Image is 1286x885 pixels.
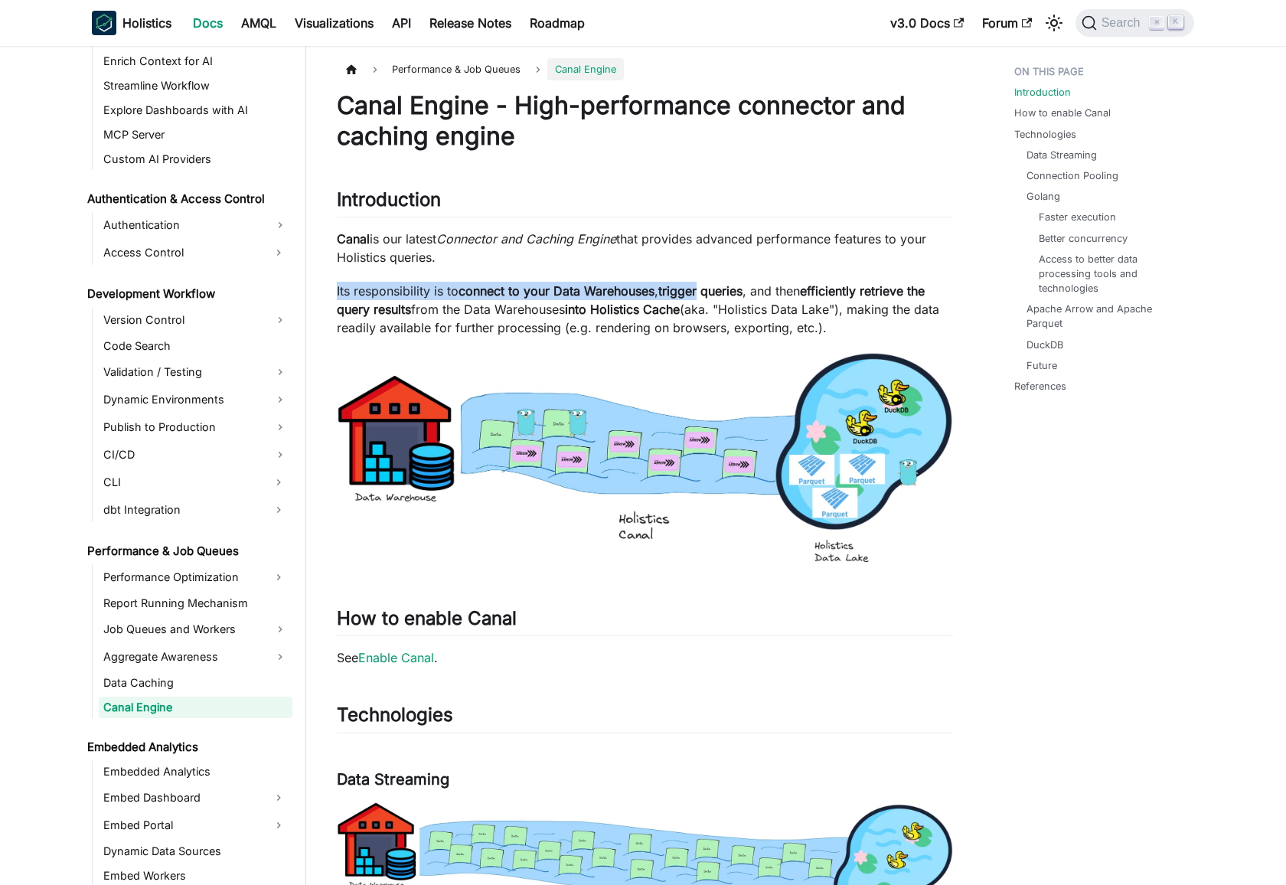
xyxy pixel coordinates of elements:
[337,58,953,80] nav: Breadcrumbs
[1027,189,1060,204] a: Golang
[99,51,292,72] a: Enrich Context for AI
[1168,15,1183,29] kbd: K
[1027,338,1063,352] a: DuckDB
[337,352,953,566] img: performance-canal-overview
[565,302,680,317] strong: into Holistics Cache
[99,442,292,467] a: CI/CD
[547,58,624,80] span: Canal Engine
[99,308,292,332] a: Version Control
[265,240,292,265] button: Expand sidebar category 'Access Control'
[420,11,521,35] a: Release Notes
[92,11,116,35] img: Holistics
[1027,358,1057,373] a: Future
[1042,11,1066,35] button: Switch between dark and light mode (currently light mode)
[99,240,265,265] a: Access Control
[1027,168,1118,183] a: Connection Pooling
[1039,231,1128,246] a: Better concurrency
[337,231,370,247] strong: Canal
[99,761,292,782] a: Embedded Analytics
[1027,302,1179,331] a: Apache Arrow and Apache Parquet
[99,415,292,439] a: Publish to Production
[1014,379,1066,394] a: References
[99,593,292,614] a: Report Running Mechanism
[881,11,973,35] a: v3.0 Docs
[99,100,292,121] a: Explore Dashboards with AI
[83,283,292,305] a: Development Workflow
[337,607,953,636] h2: How to enable Canal
[265,813,292,838] button: Expand sidebar category 'Embed Portal'
[99,470,265,495] a: CLI
[1014,85,1071,100] a: Introduction
[358,650,434,665] a: Enable Canal
[99,498,265,522] a: dbt Integration
[99,841,292,862] a: Dynamic Data Sources
[1075,9,1194,37] button: Search (Command+K)
[265,470,292,495] button: Expand sidebar category 'CLI'
[99,335,292,357] a: Code Search
[384,58,528,80] span: Performance & Job Queues
[1097,16,1150,30] span: Search
[232,11,286,35] a: AMQL
[99,617,292,642] a: Job Queues and Workers
[1014,106,1111,120] a: How to enable Canal
[99,645,292,669] a: Aggregate Awareness
[337,704,953,733] h2: Technologies
[99,124,292,145] a: MCP Server
[337,230,953,266] p: is our latest that provides advanced performance features to your Holistics queries.
[99,565,265,589] a: Performance Optimization
[1149,16,1164,30] kbd: ⌘
[99,213,292,237] a: Authentication
[383,11,420,35] a: API
[658,283,743,299] strong: trigger queries
[77,46,306,885] nav: Docs sidebar
[99,785,265,810] a: Embed Dashboard
[436,231,616,247] em: Connector and Caching Engine
[521,11,594,35] a: Roadmap
[265,785,292,810] button: Expand sidebar category 'Embed Dashboard'
[83,188,292,210] a: Authentication & Access Control
[337,282,953,337] p: Its responsibility is to , , and then from the Data Warehouses (aka. "Holistics Data Lake"), maki...
[92,11,171,35] a: HolisticsHolistics
[99,387,292,412] a: Dynamic Environments
[1039,210,1116,224] a: Faster execution
[99,813,265,838] a: Embed Portal
[459,283,654,299] strong: connect to your Data Warehouses
[1027,148,1097,162] a: Data Streaming
[265,498,292,522] button: Expand sidebar category 'dbt Integration'
[99,149,292,170] a: Custom AI Providers
[286,11,383,35] a: Visualizations
[973,11,1041,35] a: Forum
[184,11,232,35] a: Docs
[99,672,292,694] a: Data Caching
[99,360,292,384] a: Validation / Testing
[99,697,292,718] a: Canal Engine
[83,736,292,758] a: Embedded Analytics
[1014,127,1076,142] a: Technologies
[337,58,366,80] a: Home page
[337,770,953,789] h3: Data Streaming
[122,14,171,32] b: Holistics
[83,540,292,562] a: Performance & Job Queues
[265,565,292,589] button: Expand sidebar category 'Performance Optimization'
[337,90,953,152] h1: Canal Engine - High-performance connector and caching engine
[99,75,292,96] a: Streamline Workflow
[1039,252,1173,296] a: Access to better data processing tools and technologies
[337,188,953,217] h2: Introduction
[337,648,953,667] p: See .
